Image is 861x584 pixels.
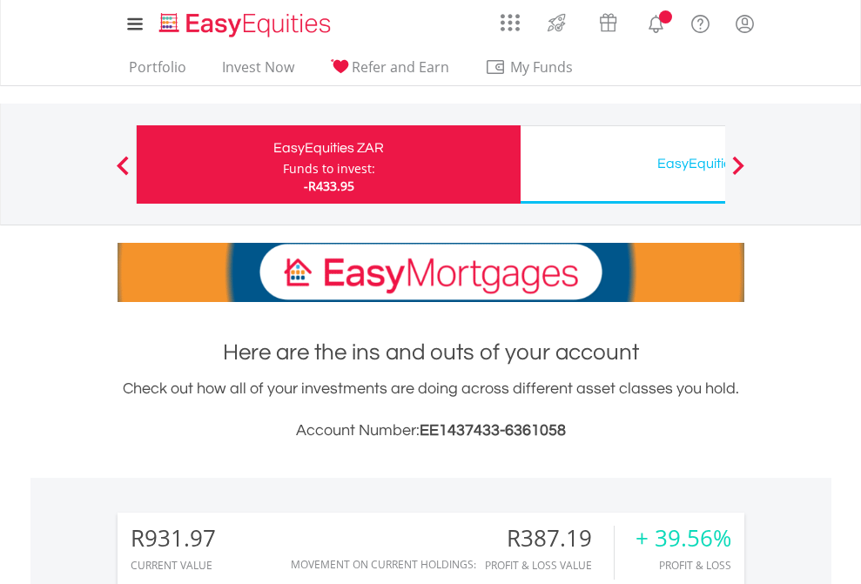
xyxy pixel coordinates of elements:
span: -R433.95 [304,178,354,194]
div: Profit & Loss [636,560,731,571]
div: CURRENT VALUE [131,560,216,571]
div: Funds to invest: [283,160,375,178]
a: Invest Now [215,58,301,85]
span: My Funds [485,56,599,78]
div: Movement on Current Holdings: [291,559,476,570]
div: Profit & Loss Value [485,560,614,571]
a: Notifications [634,4,678,39]
img: EasyMortage Promotion Banner [118,243,744,302]
div: Check out how all of your investments are doing across different asset classes you hold. [118,377,744,443]
h3: Account Number: [118,419,744,443]
div: R931.97 [131,526,216,551]
a: My Profile [723,4,767,43]
div: EasyEquities ZAR [147,136,510,160]
img: EasyEquities_Logo.png [156,10,338,39]
img: grid-menu-icon.svg [501,13,520,32]
img: vouchers-v2.svg [594,9,622,37]
span: EE1437433-6361058 [420,422,566,439]
a: Vouchers [582,4,634,37]
a: AppsGrid [489,4,531,32]
button: Previous [105,164,140,182]
h1: Here are the ins and outs of your account [118,337,744,368]
div: + 39.56% [636,526,731,551]
img: thrive-v2.svg [542,9,571,37]
button: Next [721,164,756,182]
a: Refer and Earn [323,58,456,85]
a: Home page [152,4,338,39]
a: Portfolio [122,58,193,85]
span: Refer and Earn [352,57,449,77]
div: R387.19 [485,526,614,551]
a: FAQ's and Support [678,4,723,39]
